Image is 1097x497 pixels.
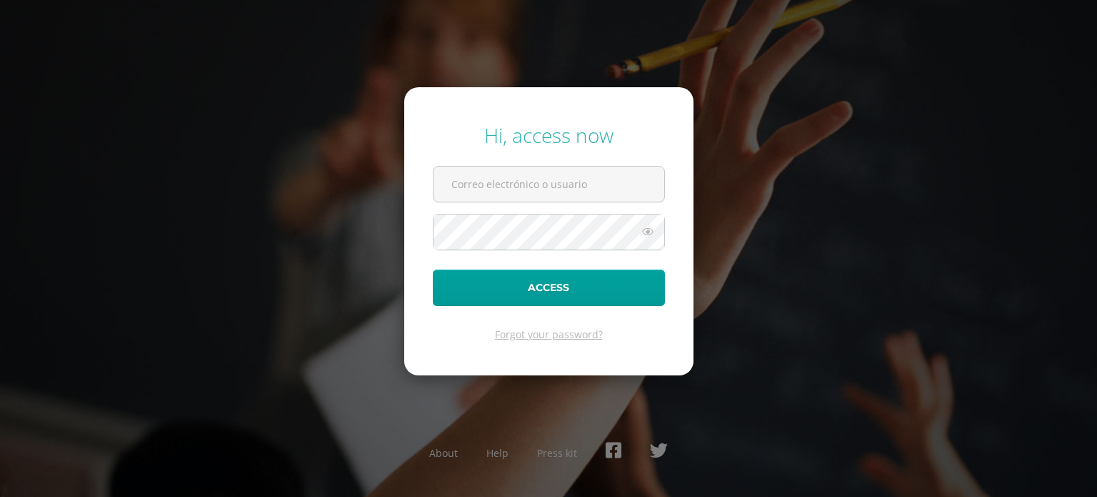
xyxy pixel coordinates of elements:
a: Forgot your password? [495,328,603,341]
div: Hi, access now [433,122,665,149]
input: Correo electrónico o usuario [434,167,664,202]
a: Press kit [537,446,577,460]
button: Access [433,270,665,306]
a: Help [486,446,509,460]
a: About [429,446,458,460]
